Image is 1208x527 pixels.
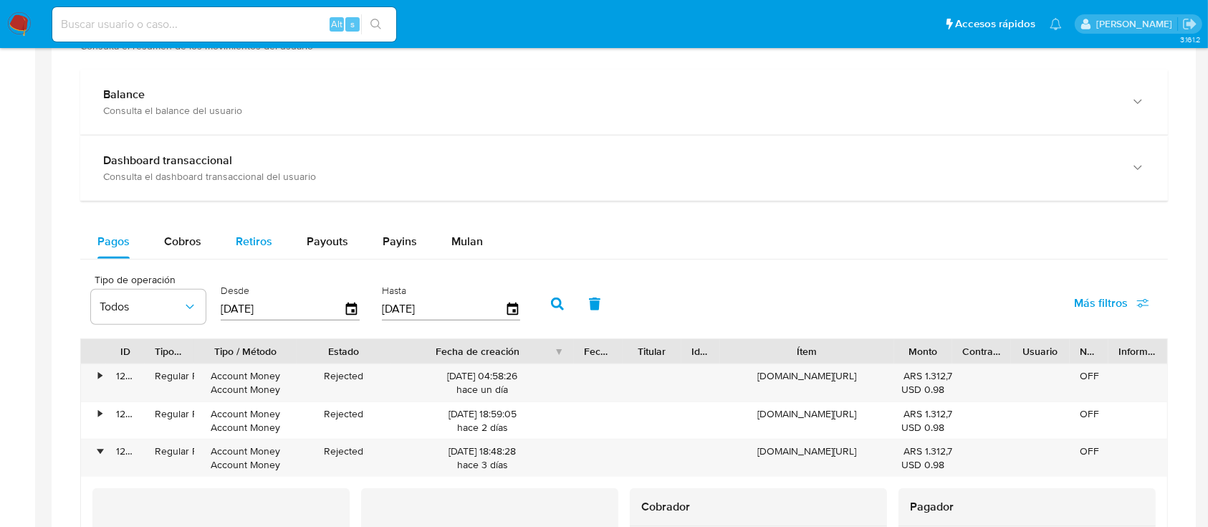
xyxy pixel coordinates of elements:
input: Buscar usuario o caso... [52,15,396,34]
span: Alt [331,17,342,31]
p: ezequiel.castrillon@mercadolibre.com [1096,17,1177,31]
button: search-icon [361,14,390,34]
a: Notificaciones [1050,18,1062,30]
span: 3.161.2 [1180,34,1201,45]
span: s [350,17,355,31]
span: Accesos rápidos [955,16,1035,32]
a: Salir [1182,16,1197,32]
